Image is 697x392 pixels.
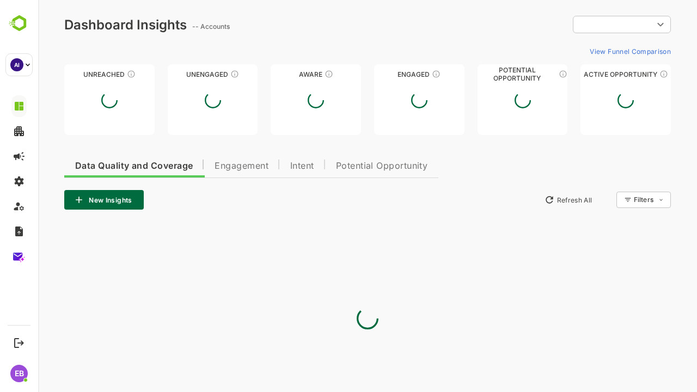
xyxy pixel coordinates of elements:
div: Unreached [26,70,117,78]
div: AI [10,58,23,71]
div: Active Opportunity [542,70,633,78]
div: Dashboard Insights [26,17,149,33]
ag: -- Accounts [154,22,195,30]
div: These accounts have not been engaged with for a defined time period [89,70,97,78]
div: Potential Opportunity [439,70,530,78]
button: View Funnel Comparison [547,42,633,60]
div: Filters [595,190,633,210]
div: These accounts have not shown enough engagement and need nurturing [192,70,201,78]
span: Data Quality and Coverage [37,162,155,170]
div: Filters [596,195,615,204]
button: New Insights [26,190,106,210]
div: EB [10,365,28,382]
div: Unengaged [130,70,220,78]
div: ​ [535,15,633,34]
span: Intent [252,162,276,170]
div: Engaged [336,70,426,78]
div: These accounts are MQAs and can be passed on to Inside Sales [521,70,529,78]
div: These accounts have open opportunities which might be at any of the Sales Stages [621,70,630,78]
div: Aware [233,70,323,78]
div: These accounts are warm, further nurturing would qualify them to MQAs [394,70,402,78]
span: Engagement [176,162,230,170]
img: BambooboxLogoMark.f1c84d78b4c51b1a7b5f700c9845e183.svg [5,13,33,34]
button: Logout [11,335,26,350]
span: Potential Opportunity [298,162,390,170]
button: Refresh All [502,191,559,209]
div: These accounts have just entered the buying cycle and need further nurturing [286,70,295,78]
